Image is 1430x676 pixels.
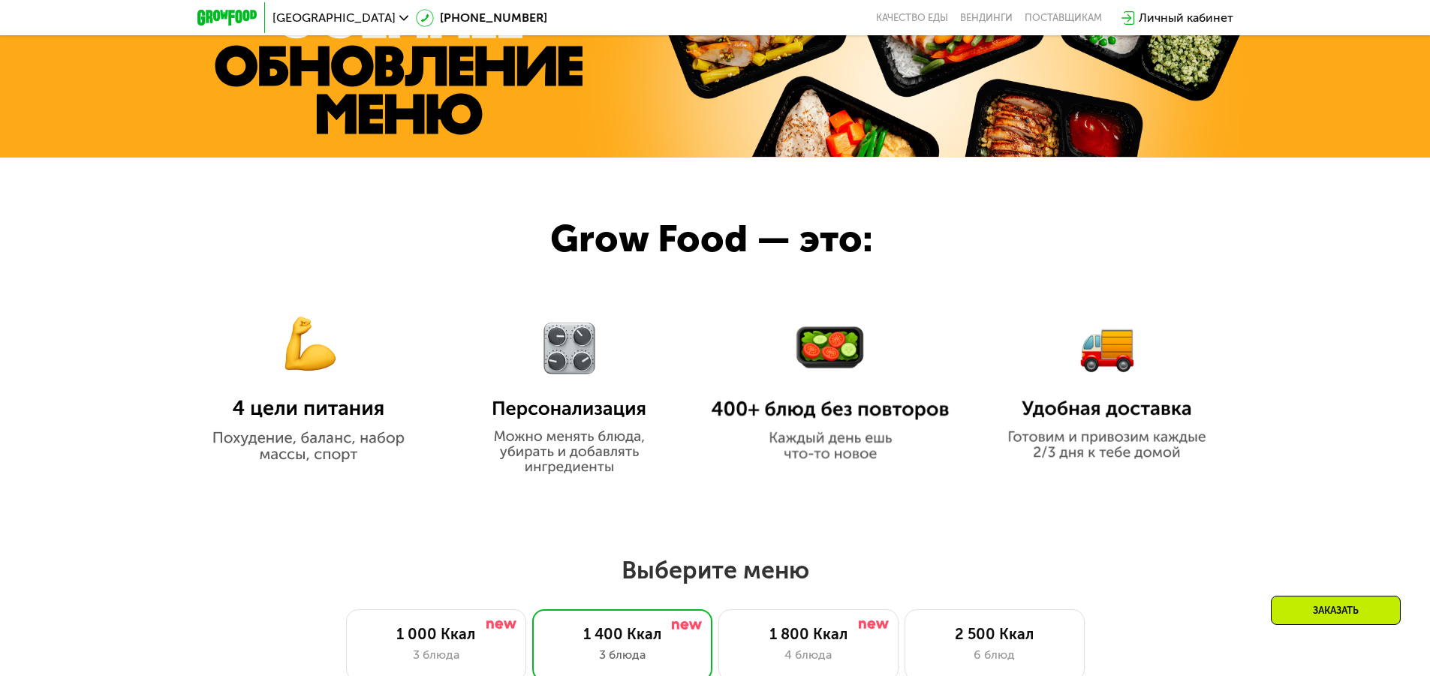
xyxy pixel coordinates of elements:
div: Grow Food — это: [550,211,929,268]
div: Заказать [1271,596,1401,625]
a: Качество еды [876,12,948,24]
span: [GEOGRAPHIC_DATA] [272,12,396,24]
div: 2 500 Ккал [920,625,1069,643]
div: 3 блюда [362,646,510,664]
div: 1 800 Ккал [734,625,883,643]
a: Вендинги [960,12,1013,24]
div: Личный кабинет [1139,9,1233,27]
div: поставщикам [1025,12,1102,24]
div: 6 блюд [920,646,1069,664]
h2: Выберите меню [48,555,1382,585]
div: 1 000 Ккал [362,625,510,643]
div: 4 блюда [734,646,883,664]
a: [PHONE_NUMBER] [416,9,547,27]
div: 3 блюда [548,646,697,664]
div: 1 400 Ккал [548,625,697,643]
